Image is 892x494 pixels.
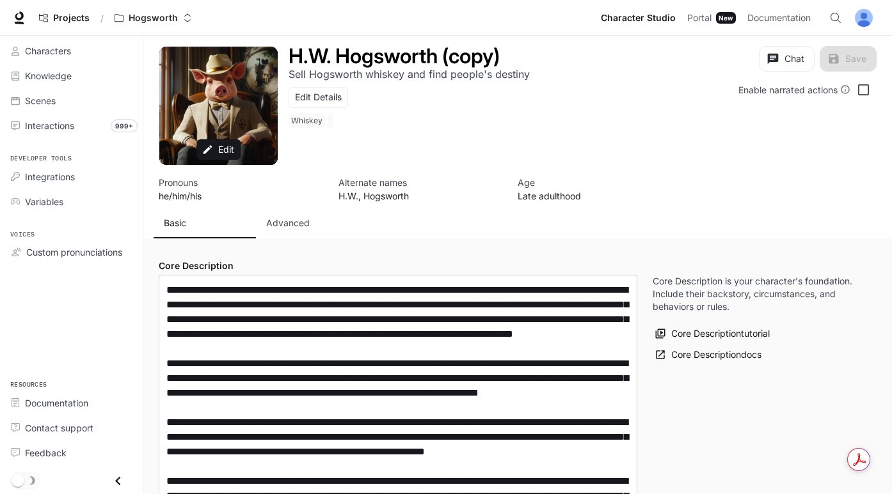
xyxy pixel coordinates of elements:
a: Integrations [5,166,138,188]
a: Variables [5,190,138,213]
a: Custom pronunciations [5,241,138,263]
span: Integrations [25,170,75,183]
span: Character Studio [601,10,676,26]
span: Documentation [747,10,811,26]
a: Scenes [5,89,138,112]
a: Documentation [742,5,820,31]
span: Scenes [25,94,56,107]
p: Late adulthood [518,189,682,203]
button: Edit Details [289,87,348,108]
span: Feedback [25,446,67,459]
a: Contact support [5,417,138,439]
span: Dark mode toggle [12,473,24,487]
span: Portal [687,10,712,26]
span: Custom pronunciations [26,245,122,259]
span: Characters [25,44,71,58]
button: Open workspace menu [109,5,198,31]
p: Age [518,176,682,189]
div: Enable narrated actions [738,83,850,96]
p: Basic [164,217,186,229]
a: Interactions [5,114,138,137]
h1: H.W. Hogsworth (copy) [289,43,500,68]
button: Open character details dialog [289,46,500,66]
button: Chat [759,46,815,72]
div: New [716,12,736,24]
div: Avatar image [159,47,278,165]
p: he/him/his [159,189,323,203]
a: PortalNew [682,5,741,31]
a: Go to projects [33,5,95,31]
button: User avatar [851,5,877,31]
span: Documentation [25,396,88,410]
a: Character Studio [596,5,681,31]
span: Variables [25,195,63,208]
p: Alternate names [338,176,503,189]
span: Knowledge [25,69,72,82]
p: Hogsworth [129,13,178,24]
button: Open character avatar dialog [159,47,278,165]
img: User avatar [855,9,873,27]
p: H.W., Hogsworth [338,189,503,203]
button: Open Command Menu [823,5,848,31]
span: 999+ [111,120,138,132]
button: Open character details dialog [289,66,530,82]
button: Open character details dialog [338,176,503,203]
p: Sell Hogsworth whiskey and find people's destiny [289,68,530,81]
button: Core Descriptiontutorial [653,323,773,344]
button: Open character details dialog [518,176,682,203]
a: Core Descriptiondocs [653,344,765,366]
span: Projects [53,13,90,24]
button: Edit [196,139,241,160]
p: Core Description is your character's foundation. Include their backstory, circumstances, and beha... [653,275,861,313]
span: Whiskey [289,113,328,128]
a: Characters [5,40,138,62]
a: Knowledge [5,65,138,87]
p: Whiskey [291,116,323,126]
p: Pronouns [159,176,323,189]
button: Open character details dialog [289,113,335,134]
span: Interactions [25,119,74,132]
h4: Core Description [159,259,637,272]
a: Documentation [5,392,138,414]
a: Feedback [5,442,138,464]
button: Open character details dialog [159,176,323,203]
div: / [95,12,109,25]
span: Contact support [25,421,93,435]
button: Close drawer [104,468,132,494]
p: Advanced [266,217,310,229]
